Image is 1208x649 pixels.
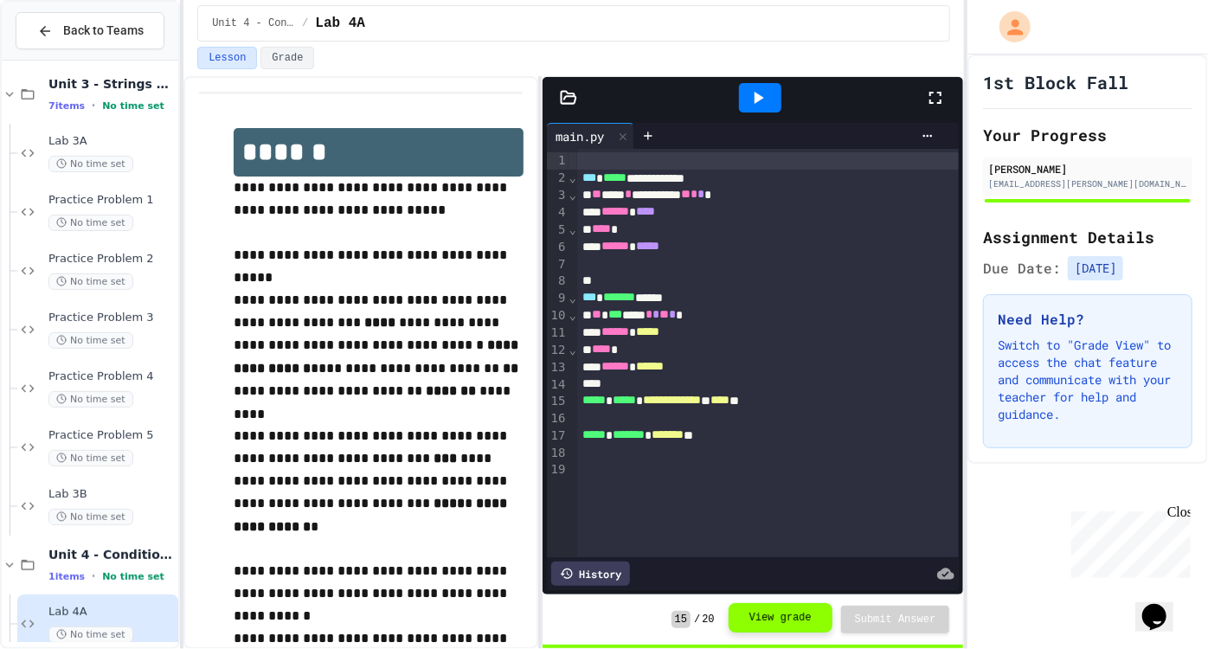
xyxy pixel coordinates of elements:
span: Fold line [569,343,577,357]
span: Unit 3 - Strings and Functions [48,76,175,92]
span: No time set [48,215,133,231]
button: View grade [729,603,832,633]
span: No time set [48,627,133,643]
span: Practice Problem 5 [48,428,175,443]
div: 2 [547,170,569,187]
span: Lab 3B [48,487,175,502]
div: [PERSON_NAME] [988,161,1187,177]
div: 7 [547,256,569,273]
span: [DATE] [1068,256,1123,280]
span: No time set [48,450,133,466]
span: Unit 4 - Conditionals [48,547,175,562]
span: • [92,569,95,583]
span: / [302,16,308,30]
div: My Account [981,7,1035,47]
div: [EMAIL_ADDRESS][PERSON_NAME][DOMAIN_NAME] [988,177,1187,190]
div: 4 [547,204,569,222]
p: Switch to "Grade View" to access the chat feature and communicate with your teacher for help and ... [998,337,1178,423]
span: Fold line [569,222,577,236]
span: 1 items [48,571,85,582]
div: 18 [547,445,569,462]
div: 1 [547,152,569,170]
div: 16 [547,410,569,427]
span: No time set [48,273,133,290]
span: 15 [671,611,691,628]
span: Fold line [569,188,577,202]
span: No time set [48,509,133,525]
h3: Need Help? [998,309,1178,330]
span: Unit 4 - Conditionals [212,16,295,30]
span: Fold line [569,308,577,322]
div: 8 [547,273,569,290]
span: Due Date: [983,258,1061,279]
div: 10 [547,307,569,324]
div: 5 [547,222,569,239]
div: 9 [547,290,569,307]
span: No time set [48,332,133,349]
span: No time set [102,571,164,582]
span: Practice Problem 3 [48,311,175,325]
div: 15 [547,393,569,410]
span: Submit Answer [855,613,936,627]
button: Grade [260,47,314,69]
span: Practice Problem 2 [48,252,175,267]
div: 12 [547,342,569,359]
div: History [551,562,630,586]
span: Practice Problem 4 [48,369,175,384]
div: 6 [547,239,569,256]
span: Lab 4A [315,13,365,34]
div: 13 [547,359,569,376]
span: Fold line [569,291,577,305]
span: Back to Teams [63,22,144,40]
span: No time set [48,391,133,408]
h2: Your Progress [983,123,1192,147]
span: Lab 4A [48,605,175,620]
iframe: chat widget [1064,504,1191,578]
div: Chat with us now!Close [7,7,119,110]
span: 7 items [48,100,85,112]
div: 14 [547,376,569,394]
span: No time set [48,156,133,172]
span: 20 [702,613,714,627]
div: 3 [547,187,569,204]
button: Submit Answer [841,606,950,633]
span: • [92,99,95,112]
h2: Assignment Details [983,225,1192,249]
iframe: chat widget [1135,580,1191,632]
button: Lesson [197,47,257,69]
span: Fold line [569,170,577,184]
h1: 1st Block Fall [983,70,1128,94]
div: 17 [547,427,569,445]
button: Back to Teams [16,12,164,49]
span: No time set [102,100,164,112]
div: main.py [547,127,613,145]
div: 19 [547,461,569,479]
span: Practice Problem 1 [48,193,175,208]
span: Lab 3A [48,134,175,149]
div: 11 [547,324,569,342]
span: / [694,613,700,627]
div: main.py [547,123,634,149]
